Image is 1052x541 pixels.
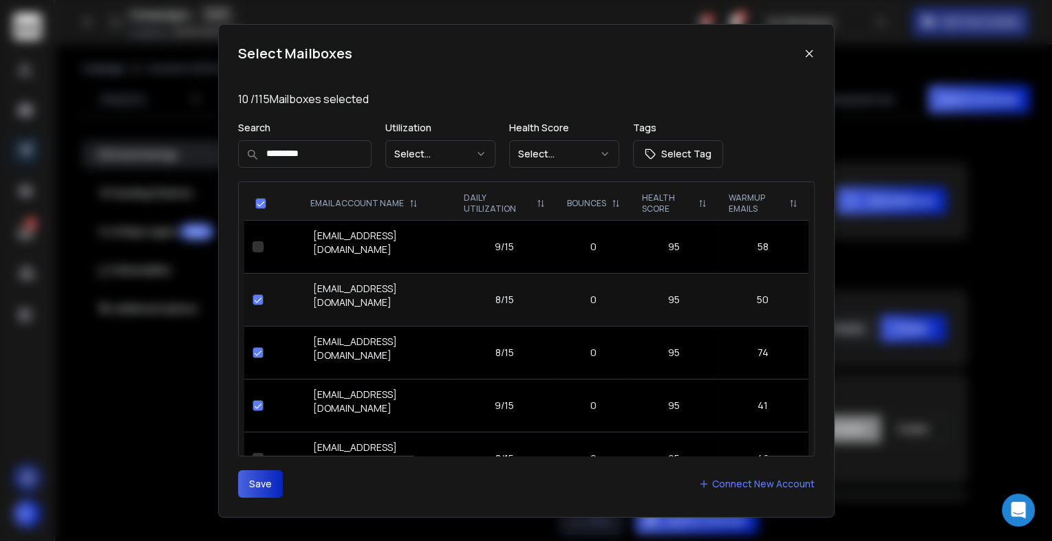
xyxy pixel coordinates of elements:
[1002,494,1035,527] div: Open Intercom Messenger
[509,140,619,168] button: Select...
[238,44,352,63] h1: Select Mailboxes
[633,140,723,168] button: Select Tag
[509,121,619,135] p: Health Score
[385,140,495,168] button: Select...
[238,121,372,135] p: Search
[238,91,815,107] p: 10 / 115 Mailboxes selected
[385,121,495,135] p: Utilization
[633,121,723,135] p: Tags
